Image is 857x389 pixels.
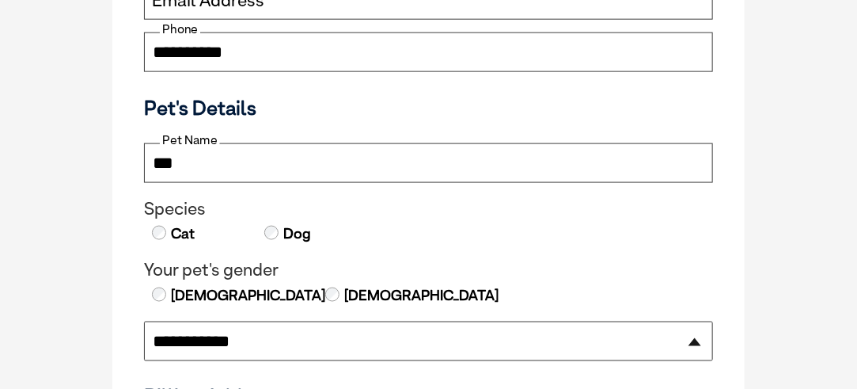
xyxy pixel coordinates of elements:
legend: Species [144,199,713,219]
h3: Pet's Details [138,96,719,120]
label: Cat [169,223,195,244]
legend: Your pet's gender [144,260,713,280]
label: [DEMOGRAPHIC_DATA] [343,285,499,306]
label: [DEMOGRAPHIC_DATA] [169,285,325,306]
label: Phone [160,22,200,36]
label: Dog [282,223,311,244]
